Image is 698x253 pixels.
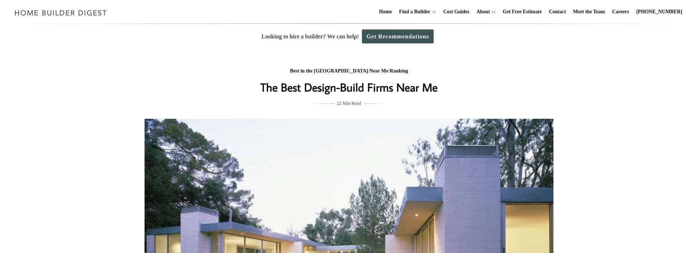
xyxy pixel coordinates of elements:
a: Best in the [GEOGRAPHIC_DATA] [290,68,368,74]
a: Near Me [369,68,388,74]
a: Ranking [390,68,408,74]
img: Home Builder Digest [11,6,110,20]
a: Contact [546,0,569,23]
a: Find a Builder [396,0,430,23]
h1: The Best Design-Build Firms Near Me [206,79,492,96]
a: Get Recommendations [362,29,434,43]
a: Meet the Team [570,0,608,23]
a: Cost Guides [440,0,472,23]
a: Careers [609,0,632,23]
a: About [473,0,490,23]
a: [PHONE_NUMBER] [633,0,685,23]
span: 22 Min Read [337,99,361,107]
a: Home [376,0,395,23]
a: Get Free Estimate [500,0,545,23]
div: / / [206,67,492,76]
